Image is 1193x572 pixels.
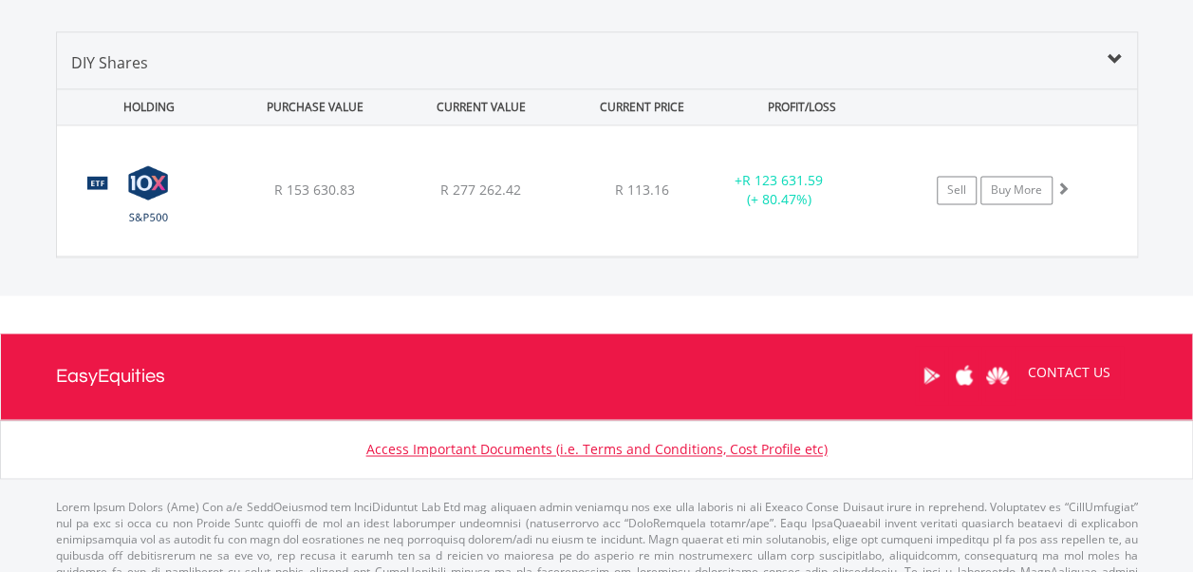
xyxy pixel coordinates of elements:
a: Huawei [981,346,1015,405]
div: CURRENT PRICE [566,89,717,124]
span: DIY Shares [71,52,148,73]
div: CURRENT VALUE [401,89,563,124]
a: CONTACT US [1015,346,1124,399]
a: Access Important Documents (i.e. Terms and Conditions, Cost Profile etc) [366,440,828,458]
a: Buy More [980,176,1053,204]
div: + (+ 80.47%) [708,171,851,209]
span: R 123 631.59 [742,171,823,189]
a: Google Play [915,346,948,405]
a: Sell [937,176,977,204]
a: Apple [948,346,981,405]
img: TFSA.CSP500.png [66,149,230,251]
span: R 277 262.42 [440,181,521,199]
div: HOLDING [58,89,231,124]
span: R 113.16 [615,181,669,199]
div: PURCHASE VALUE [234,89,397,124]
span: R 153 630.83 [274,181,355,199]
a: EasyEquities [56,334,165,419]
div: PROFIT/LOSS [721,89,884,124]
